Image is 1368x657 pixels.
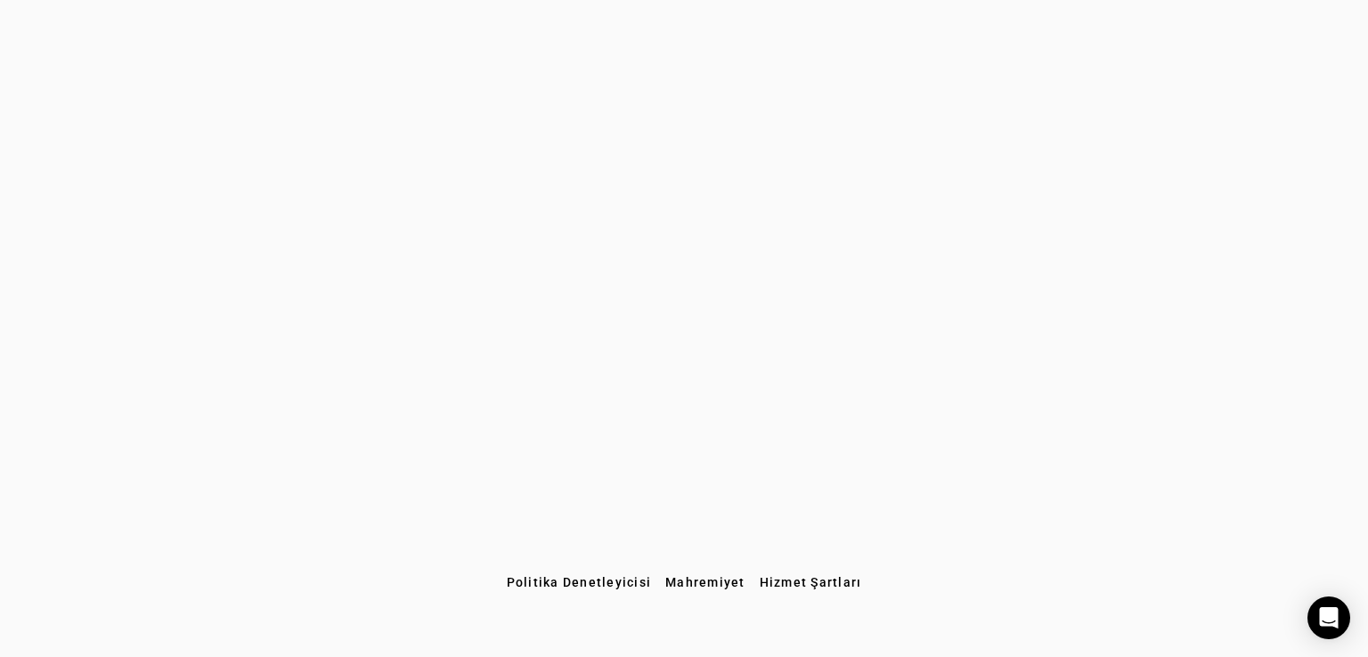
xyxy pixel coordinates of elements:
[658,566,753,598] button: Mahremiyet
[760,575,862,589] font: Hizmet Şartları
[753,566,869,598] button: Hizmet Şartları
[500,566,659,598] button: Politika Denetleyicisi
[507,575,652,589] font: Politika Denetleyicisi
[1307,596,1350,639] div: Open Intercom Messenger
[665,575,745,589] font: Mahremiyet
